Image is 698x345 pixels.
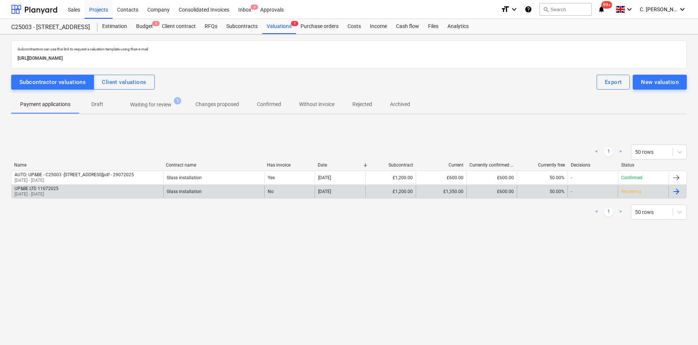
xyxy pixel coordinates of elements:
span: C. [PERSON_NAME] [640,6,677,12]
p: Changes proposed [195,100,239,108]
i: keyboard_arrow_down [510,5,519,14]
a: Client contract [157,19,200,34]
div: - [571,189,572,194]
a: Previous page [592,208,601,217]
span: 1 [291,21,298,26]
div: Budget [132,19,157,34]
p: Payment applications [20,100,70,108]
div: Decisions [571,162,616,168]
p: Confirmed [621,175,642,181]
i: keyboard_arrow_down [625,5,634,14]
div: Contract name [166,162,261,168]
a: Next page [616,147,625,156]
a: RFQs [200,19,222,34]
p: Waiting for review [130,101,172,109]
div: Export [605,77,622,87]
a: Costs [343,19,365,34]
button: New valuation [633,75,687,90]
span: 1 [174,97,181,105]
a: Budget3 [132,19,157,34]
a: Analytics [443,19,473,34]
div: Glass installation [167,175,202,180]
p: [DATE] - [DATE] [15,191,59,198]
div: £600.00 [466,186,517,198]
a: Cash flow [392,19,424,34]
div: New valuation [641,77,679,87]
span: 50.00% [550,189,565,194]
div: £1,350.00 [416,186,466,198]
div: - [571,175,572,180]
a: Files [424,19,443,34]
span: 4 [251,4,258,10]
a: Page 1 is your current page [604,208,613,217]
p: Draft [88,100,106,108]
i: keyboard_arrow_down [678,5,687,14]
p: Without invoice [299,100,334,108]
button: Subcontractor valuations [11,75,94,90]
p: Subcontractors can use this link to request a valuation template using their e-mail [18,47,680,52]
div: Current [419,162,464,168]
a: Previous page [592,147,601,156]
div: UP&BE LTD 11072025 [15,186,59,191]
div: Valuations [262,19,296,34]
button: Search [540,3,592,16]
div: AUTO: UP&BE - C25003 -[STREET_ADDRESS]pdf - 29072025 [15,172,134,177]
p: [URL][DOMAIN_NAME] [18,55,680,62]
div: C25003 - [STREET_ADDRESS] [11,24,89,31]
a: Income [365,19,392,34]
span: 99+ [601,1,612,9]
a: Page 1 is your current page [604,147,613,156]
div: £1,200.00 [365,186,416,198]
span: 3 [152,21,160,26]
a: Subcontracts [222,19,262,34]
div: Has invoice [267,162,312,168]
button: Client valuations [94,75,154,90]
div: [DATE] [318,189,331,194]
div: £1,200.00 [365,172,416,184]
div: £600.00 [466,172,517,184]
p: Confirmed [257,100,281,108]
i: Knowledge base [525,5,532,14]
div: Currently free [520,162,565,168]
p: Archived [390,100,410,108]
span: search [543,6,549,12]
div: Name [14,162,160,168]
div: Subcontract [368,162,413,168]
p: [DATE] - [DATE] [15,177,134,184]
i: notifications [598,5,605,14]
div: No [264,186,315,198]
a: Purchase orders [296,19,343,34]
div: Yes [264,172,315,184]
div: Status [621,162,666,168]
div: [DATE] [318,175,331,180]
button: Export [597,75,630,90]
div: Client valuations [102,77,146,87]
p: Reviewing [621,189,641,195]
div: £600.00 [416,172,466,184]
a: Estimation [98,19,132,34]
div: Currently confirmed total [469,162,514,168]
i: format_size [501,5,510,14]
span: 50.00% [550,175,565,180]
div: Glass installation [167,189,202,194]
div: Subcontractor valuations [19,77,86,87]
p: Rejected [352,100,372,108]
a: Valuations1 [262,19,296,34]
div: Date [318,162,362,168]
a: Next page [616,208,625,217]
